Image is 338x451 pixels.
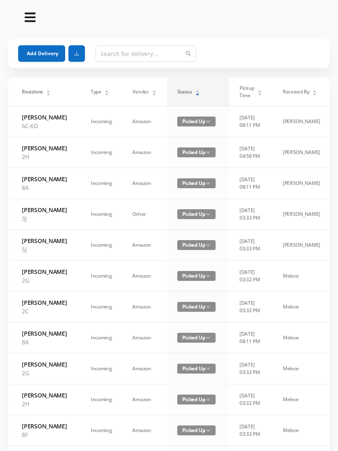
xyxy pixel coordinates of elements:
[122,292,167,322] td: Amazon
[122,415,167,446] td: Amazon
[177,364,216,374] span: Picked Up
[229,353,272,384] td: [DATE] 03:32 PM
[122,384,167,415] td: Amazon
[22,276,70,285] p: 2G
[22,329,70,338] h6: [PERSON_NAME]
[22,400,70,408] p: 2H
[206,243,210,247] i: icon: down
[104,89,109,94] div: Sort
[122,261,167,292] td: Amazon
[312,89,317,94] div: Sort
[80,322,122,353] td: Incoming
[229,199,272,230] td: [DATE] 03:33 PM
[177,209,216,219] span: Picked Up
[122,199,167,230] td: Other
[177,271,216,281] span: Picked Up
[272,415,331,446] td: Melece
[91,88,101,96] span: Type
[229,415,272,446] td: [DATE] 03:32 PM
[46,92,50,95] i: icon: caret-down
[80,353,122,384] td: Incoming
[206,274,210,278] i: icon: down
[68,45,85,62] button: icon: download
[257,89,262,94] div: Sort
[46,89,51,94] div: Sort
[177,302,216,312] span: Picked Up
[22,245,70,254] p: 5J
[177,425,216,435] span: Picked Up
[177,178,216,188] span: Picked Up
[80,137,122,168] td: Incoming
[22,206,70,214] h6: [PERSON_NAME]
[104,92,109,95] i: icon: caret-down
[96,45,196,62] input: Search for delivery...
[177,240,216,250] span: Picked Up
[80,168,122,199] td: Incoming
[229,261,272,292] td: [DATE] 03:32 PM
[257,92,262,95] i: icon: caret-down
[195,89,200,94] div: Sort
[22,338,70,346] p: 8A
[229,384,272,415] td: [DATE] 03:32 PM
[177,333,216,343] span: Picked Up
[177,395,216,404] span: Picked Up
[22,236,70,245] h6: [PERSON_NAME]
[257,89,262,91] i: icon: caret-up
[272,384,331,415] td: Melece
[206,150,210,154] i: icon: down
[206,212,210,216] i: icon: down
[177,117,216,126] span: Picked Up
[195,92,200,95] i: icon: caret-down
[22,360,70,369] h6: [PERSON_NAME]
[46,89,50,91] i: icon: caret-up
[80,292,122,322] td: Incoming
[22,214,70,223] p: 3J
[22,298,70,307] h6: [PERSON_NAME]
[22,122,70,130] p: 6C-6D
[22,391,70,400] h6: [PERSON_NAME]
[312,89,317,91] i: icon: caret-up
[177,147,216,157] span: Picked Up
[272,230,331,261] td: [PERSON_NAME]
[122,353,167,384] td: Amazon
[122,230,167,261] td: Amazon
[272,261,331,292] td: Melece
[152,92,156,95] i: icon: caret-down
[122,106,167,137] td: Amazon
[229,106,272,137] td: [DATE] 08:11 PM
[80,199,122,230] td: Incoming
[152,89,157,94] div: Sort
[229,322,272,353] td: [DATE] 08:11 PM
[206,181,210,185] i: icon: down
[272,292,331,322] td: Melece
[177,88,192,96] span: Status
[22,369,70,377] p: 2G
[206,336,210,340] i: icon: down
[229,168,272,199] td: [DATE] 08:11 PM
[206,119,210,124] i: icon: down
[80,261,122,292] td: Incoming
[312,92,317,95] i: icon: caret-down
[80,415,122,446] td: Incoming
[132,88,148,96] span: Vendor
[152,89,156,91] i: icon: caret-up
[272,106,331,137] td: [PERSON_NAME]
[272,199,331,230] td: [PERSON_NAME]
[22,144,70,152] h6: [PERSON_NAME]
[104,89,109,91] i: icon: caret-up
[22,183,70,192] p: 8A
[80,230,122,261] td: Incoming
[206,397,210,402] i: icon: down
[185,51,191,56] i: icon: search
[272,137,331,168] td: [PERSON_NAME]
[22,152,70,161] p: 2H
[195,89,200,91] i: icon: caret-up
[239,84,254,99] span: Pickup Time
[80,106,122,137] td: Incoming
[122,322,167,353] td: Amazon
[206,367,210,371] i: icon: down
[272,322,331,353] td: Melece
[229,230,272,261] td: [DATE] 03:33 PM
[122,137,167,168] td: Amazon
[18,45,65,62] button: Add Delivery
